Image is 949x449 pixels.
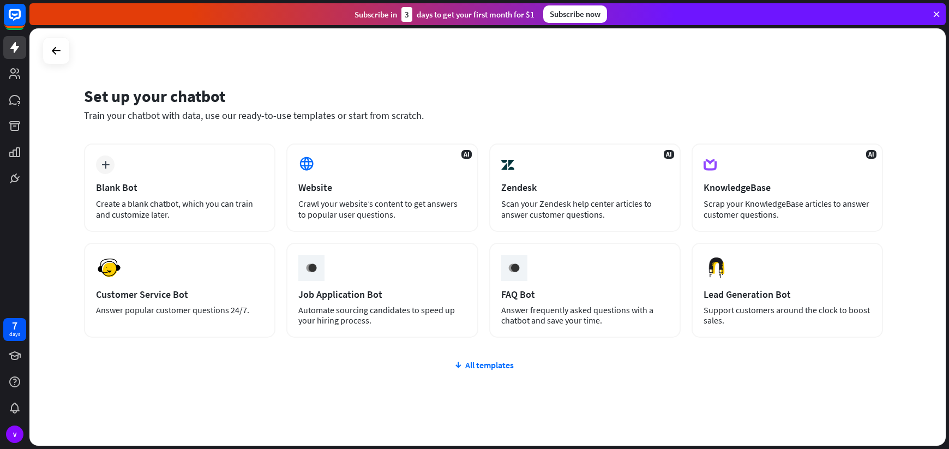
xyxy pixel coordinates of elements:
div: 3 [401,7,412,22]
div: 7 [12,321,17,331]
div: V [6,426,23,443]
div: days [9,331,20,338]
a: 7 days [3,318,26,341]
div: Subscribe in days to get your first month for $1 [355,7,534,22]
div: Subscribe now [543,5,607,23]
